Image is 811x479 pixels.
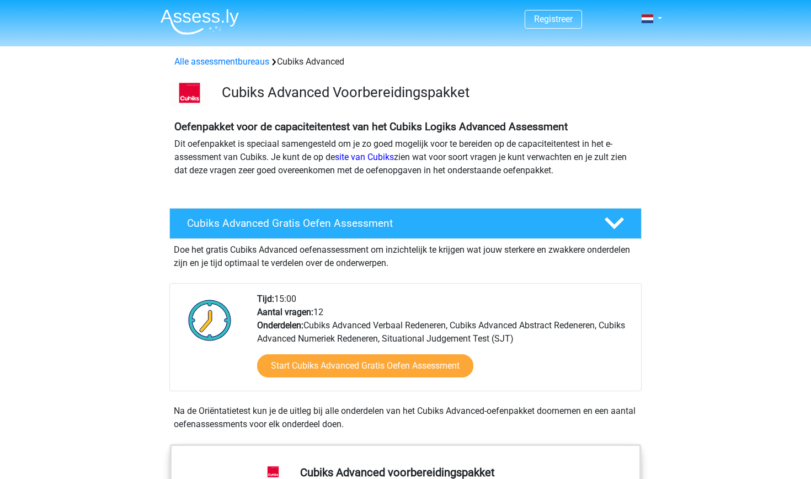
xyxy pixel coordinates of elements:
a: Alle assessmentbureaus [174,56,269,67]
h3: Cubiks Advanced Voorbereidingspakket [222,84,633,101]
a: Registreer [534,14,573,24]
img: Klok [182,292,238,348]
a: site van Cubiks [335,152,394,162]
b: Tijd: [257,294,274,304]
div: Doe het gratis Cubiks Advanced oefenassessment om inzichtelijk te krijgen wat jouw sterkere en zw... [169,239,642,270]
img: Assessly [161,9,239,35]
b: Aantal vragen: [257,307,313,317]
img: logo-cubiks-300x193.png [170,82,209,107]
div: Cubiks Advanced [170,55,641,68]
a: Start Cubiks Advanced Gratis Oefen Assessment [257,354,473,377]
div: 15:00 12 Cubiks Advanced Verbaal Redeneren, Cubiks Advanced Abstract Redeneren, Cubiks Advanced N... [249,292,641,391]
b: Oefenpakket voor de capaciteitentest van het Cubiks Logiks Advanced Assessment [174,120,568,133]
a: Cubiks Advanced Gratis Oefen Assessment [165,208,646,239]
p: Dit oefenpakket is speciaal samengesteld om je zo goed mogelijk voor te bereiden op de capaciteit... [174,137,637,177]
div: Na de Oriëntatietest kun je de uitleg bij alle onderdelen van het Cubiks Advanced-oefenpakket doo... [169,405,642,431]
b: Onderdelen: [257,320,303,331]
h4: Cubiks Advanced Gratis Oefen Assessment [187,217,586,230]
